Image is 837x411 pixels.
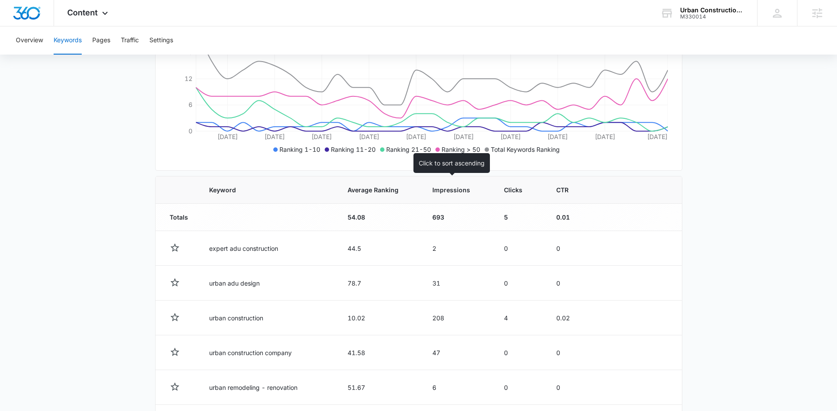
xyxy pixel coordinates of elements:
[422,301,493,335] td: 208
[442,146,480,153] span: Ranking > 50
[422,204,493,231] td: 693
[337,204,422,231] td: 54.08
[217,133,237,140] tspan: [DATE]
[493,266,546,301] td: 0
[149,26,173,55] button: Settings
[546,301,592,335] td: 0.02
[185,48,192,56] tspan: 18
[156,204,199,231] td: Totals
[121,26,139,55] button: Traffic
[16,26,43,55] button: Overview
[337,370,422,405] td: 51.67
[199,231,337,266] td: expert adu construction
[185,75,192,82] tspan: 12
[188,127,192,135] tspan: 0
[493,204,546,231] td: 5
[337,266,422,301] td: 78.7
[453,133,473,140] tspan: [DATE]
[279,146,320,153] span: Ranking 1-10
[546,335,592,370] td: 0
[406,133,426,140] tspan: [DATE]
[413,153,490,173] div: Click to sort ascending
[546,370,592,405] td: 0
[422,266,493,301] td: 31
[331,146,376,153] span: Ranking 11-20
[422,370,493,405] td: 6
[556,185,569,194] span: CTR
[680,7,744,14] div: account name
[647,133,667,140] tspan: [DATE]
[348,185,399,194] span: Average Ranking
[67,8,98,17] span: Content
[188,101,192,108] tspan: 6
[337,335,422,370] td: 41.58
[547,133,568,140] tspan: [DATE]
[493,231,546,266] td: 0
[491,146,560,153] span: Total Keywords Ranking
[504,185,522,194] span: Clicks
[680,14,744,20] div: account id
[546,266,592,301] td: 0
[199,335,337,370] td: urban construction company
[422,335,493,370] td: 47
[199,370,337,405] td: urban remodeling - renovation
[359,133,379,140] tspan: [DATE]
[199,301,337,335] td: urban construction
[386,146,431,153] span: Ranking 21-50
[546,231,592,266] td: 0
[209,185,314,194] span: Keyword
[493,370,546,405] td: 0
[312,133,332,140] tspan: [DATE]
[500,133,521,140] tspan: [DATE]
[493,335,546,370] td: 0
[54,26,82,55] button: Keywords
[422,231,493,266] td: 2
[546,204,592,231] td: 0.01
[92,26,110,55] button: Pages
[432,185,470,194] span: Impressions
[493,301,546,335] td: 4
[199,266,337,301] td: urban adu design
[337,301,422,335] td: 10.02
[265,133,285,140] tspan: [DATE]
[594,133,615,140] tspan: [DATE]
[337,231,422,266] td: 44.5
